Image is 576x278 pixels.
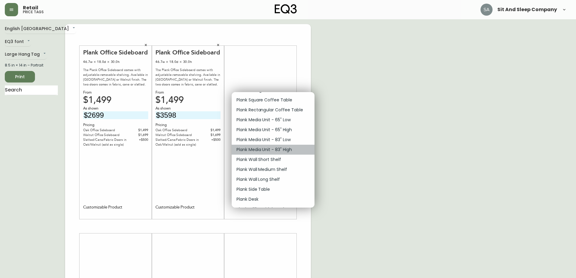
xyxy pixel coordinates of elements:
p: Plank Office Sideboard [236,206,284,212]
p: Plank Wall Long Shelf [236,176,280,183]
p: Plank Media Unit - 65" Low [236,117,291,123]
p: Plank Side Table [236,186,270,193]
div: Sage End Table [13,9,99,14]
div: From [32,41,40,46]
div: As shown [61,41,75,46]
div: Choose from black oak, oak, or walnut. [13,18,99,22]
p: Plank Media Unit - 83" Low [236,137,291,143]
input: price excluding $ [78,39,99,46]
p: Plank Desk [236,196,258,202]
p: Plank Media Unit - 65" High [236,127,292,133]
p: Plank Square Coffee Table [236,97,292,103]
p: Plank Rectangular Coffee Table [236,107,303,113]
p: Plank Wall Short Shelf [236,156,281,163]
div: 18w × 18d × 19h [13,14,99,18]
p: Plank Wall Medium Shelf [236,166,287,173]
div: $499 [42,41,55,46]
p: Plank Media Unit - 83" High [236,147,292,153]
